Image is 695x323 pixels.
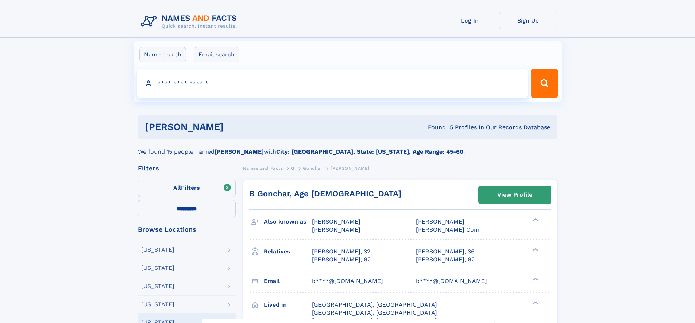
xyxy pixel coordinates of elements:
[416,256,475,264] a: [PERSON_NAME], 62
[264,245,312,258] h3: Relatives
[291,164,295,173] a: G
[331,166,370,171] span: [PERSON_NAME]
[264,299,312,311] h3: Lived in
[141,283,174,289] div: [US_STATE]
[138,180,236,197] label: Filters
[249,189,401,198] a: B Gonchar, Age [DEMOGRAPHIC_DATA]
[312,248,370,256] a: [PERSON_NAME], 32
[312,218,360,225] span: [PERSON_NAME]
[312,256,371,264] a: [PERSON_NAME], 62
[441,12,499,29] a: Log In
[416,248,475,256] a: [PERSON_NAME], 36
[145,122,326,131] h1: [PERSON_NAME]
[138,139,557,156] div: We found 15 people named with .
[303,164,322,173] a: Gonchar
[530,247,539,252] div: ❯
[531,69,558,98] button: Search Button
[141,247,174,253] div: [US_STATE]
[215,148,264,155] b: [PERSON_NAME]
[141,265,174,271] div: [US_STATE]
[138,165,236,172] div: Filters
[264,216,312,228] h3: Also known as
[303,166,322,171] span: Gonchar
[530,300,539,305] div: ❯
[479,186,551,204] a: View Profile
[138,226,236,233] div: Browse Locations
[276,148,463,155] b: City: [GEOGRAPHIC_DATA], State: [US_STATE], Age Range: 45-60
[530,277,539,281] div: ❯
[312,226,360,233] span: [PERSON_NAME]
[264,275,312,287] h3: Email
[326,123,550,131] div: Found 15 Profiles In Our Records Database
[139,47,186,62] label: Name search
[194,47,239,62] label: Email search
[138,12,243,31] img: Logo Names and Facts
[416,218,464,225] span: [PERSON_NAME]
[416,226,479,233] span: [PERSON_NAME] Com
[137,69,528,98] input: search input
[243,164,283,173] a: Names and Facts
[530,218,539,222] div: ❯
[291,166,295,171] span: G
[173,184,181,191] span: All
[312,309,437,316] span: [GEOGRAPHIC_DATA], [GEOGRAPHIC_DATA]
[141,302,174,307] div: [US_STATE]
[499,12,557,29] a: Sign Up
[497,186,532,203] div: View Profile
[312,301,437,308] span: [GEOGRAPHIC_DATA], [GEOGRAPHIC_DATA]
